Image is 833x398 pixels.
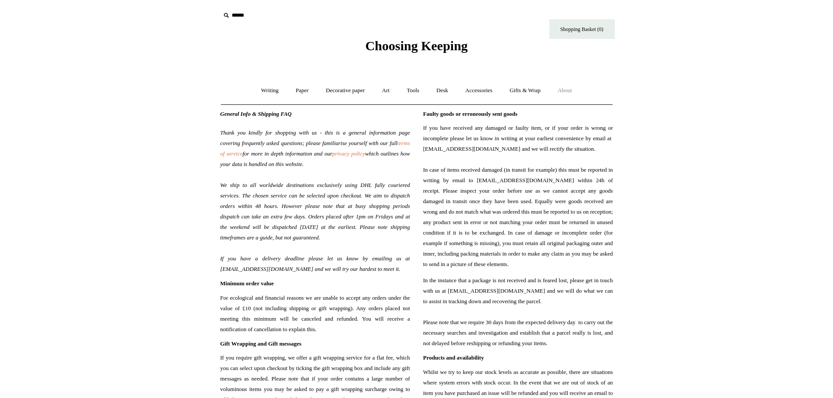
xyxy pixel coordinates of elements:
a: privacy policy [332,150,365,157]
a: Decorative paper [318,79,373,102]
a: Gifts & Wrap [502,79,548,102]
span: For ecological and financial reasons we are unable to accept any orders under the value of £10 (n... [220,293,410,335]
span: If you have received any damaged or faulty item, or if your order is wrong or incomplete please l... [423,123,613,270]
a: Shopping Basket (0) [549,19,615,39]
span: Minimum order value [220,280,274,287]
span: Thank you kindly for shopping with us - this is a general information page covering frequently as... [220,129,410,146]
a: Desk [429,79,456,102]
a: Writing [253,79,286,102]
span: In the instance that a package is not received and is feared lost, please get in touch with us at... [423,275,613,349]
span: Choosing Keeping [365,38,467,53]
a: Art [374,79,397,102]
span: for more in depth information and our [243,150,332,157]
a: Choosing Keeping [365,45,467,52]
a: About [550,79,580,102]
span: Faulty goods or erroneously sent goods [423,111,518,117]
span: which outlines how your data is handled on this website. We ship to all worldwide destinations ex... [220,150,410,272]
span: Products and availability [423,354,484,361]
a: Accessories [457,79,500,102]
span: Gift Wrapping and Gift messages [220,340,302,347]
a: Paper [288,79,317,102]
a: Tools [399,79,427,102]
span: General Info & Shipping FAQ [220,111,292,117]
